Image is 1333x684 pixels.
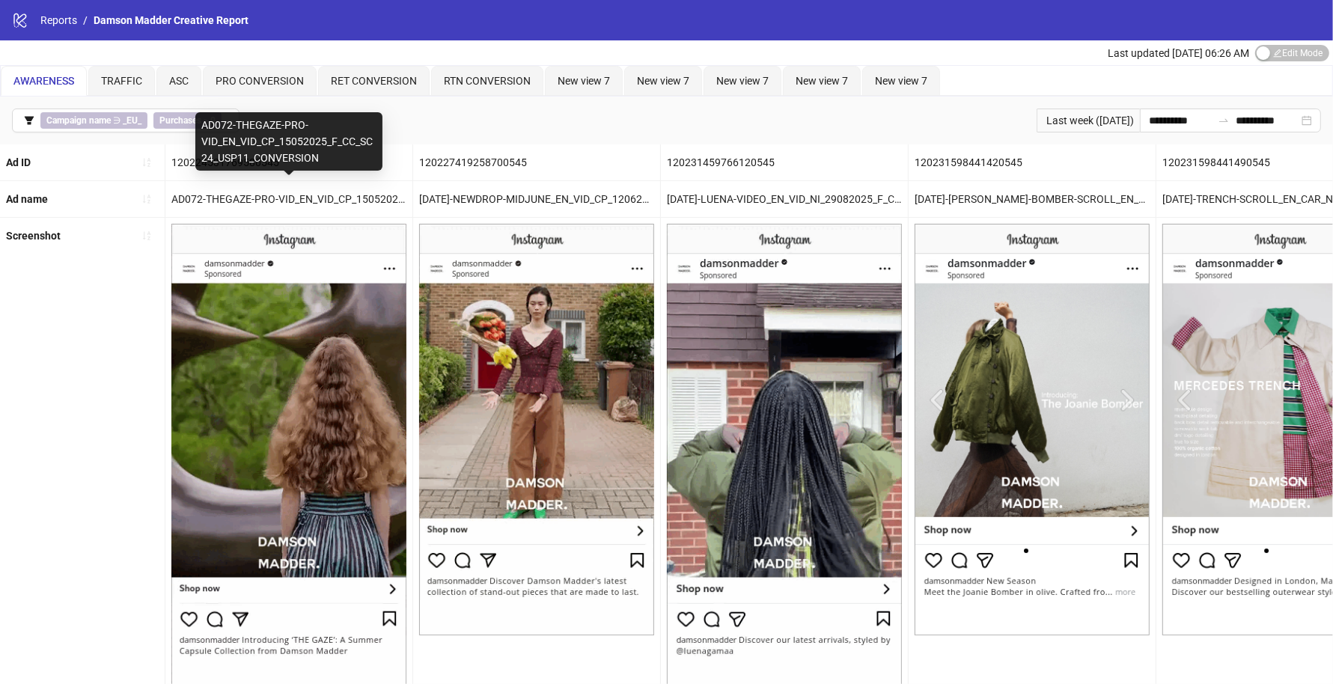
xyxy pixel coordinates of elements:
span: New view 7 [796,75,848,87]
button: Campaign name ∋ _EU_Purchases > 0 [12,109,240,132]
div: [DATE]-NEWDROP-MIDJUNE_EN_VID_CP_12062025_F_CC_SC7_USP11_AWARENESS [413,181,660,217]
span: ASC [169,75,189,87]
div: Last week ([DATE]) [1037,109,1140,132]
div: 120231459766120545 [661,144,908,180]
span: Last updated [DATE] 06:26 AM [1108,47,1249,59]
img: Screenshot 120227419258700545 [419,224,654,635]
span: > [153,112,222,129]
div: 120227419258700545 [413,144,660,180]
span: ∋ [40,112,147,129]
div: [DATE]-LUENA-VIDEO_EN_VID_NI_29082025_F_CC_SC24_None_META_CONVERSION – Copy [661,181,908,217]
span: swap-right [1218,114,1230,126]
div: AD072-THEGAZE-PRO-VID_EN_VID_CP_15052025_F_CC_SC24_USP11_CONVERSION [195,112,382,171]
span: sort-ascending [141,157,152,168]
span: New view 7 [716,75,769,87]
div: 120231598441420545 [909,144,1156,180]
b: Ad ID [6,156,31,168]
div: [DATE]-[PERSON_NAME]-BOMBER-SCROLL_EN_CAR_NI_22082025_F_CC_SC24_None_META_CONVERSION [909,181,1156,217]
div: AD072-THEGAZE-PRO-VID_EN_VID_CP_15052025_F_CC_SC24_USP11_CONVERSION [165,181,412,217]
a: Reports [37,12,80,28]
span: RET CONVERSION [331,75,417,87]
div: 120224531769580545 [165,144,412,180]
li: / [83,12,88,28]
span: RTN CONVERSION [444,75,531,87]
span: New view 7 [875,75,927,87]
span: New view 7 [637,75,689,87]
span: sort-ascending [141,194,152,204]
span: to [1218,114,1230,126]
span: sort-ascending [141,230,152,241]
b: Ad name [6,193,48,205]
b: Purchases [159,115,201,126]
b: Campaign name [46,115,111,126]
b: Screenshot [6,230,61,242]
b: _EU_ [123,115,141,126]
span: TRAFFIC [101,75,142,87]
span: AWARENESS [13,75,74,87]
span: Damson Madder Creative Report [94,14,248,26]
img: Screenshot 120231598441420545 [915,224,1150,635]
span: New view 7 [558,75,610,87]
span: filter [24,115,34,126]
span: PRO CONVERSION [216,75,304,87]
